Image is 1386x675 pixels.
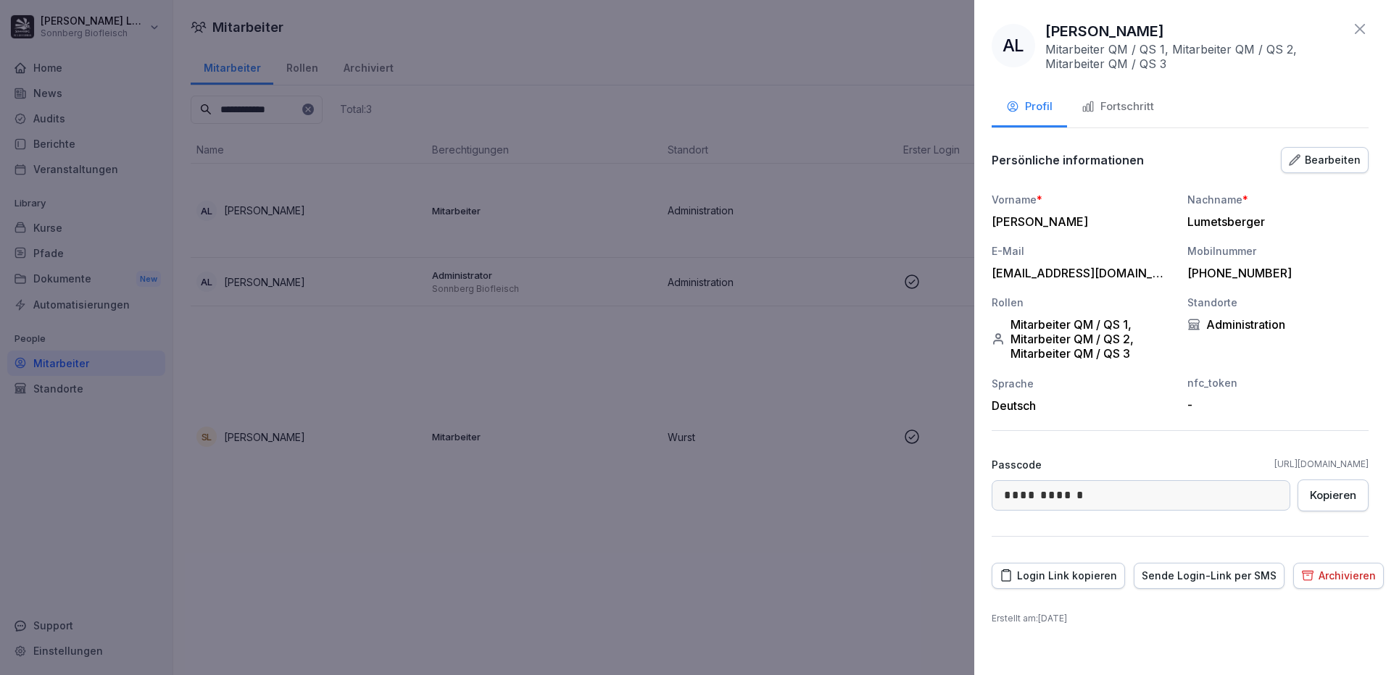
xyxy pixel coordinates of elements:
[992,612,1369,625] p: Erstellt am : [DATE]
[992,295,1173,310] div: Rollen
[992,317,1173,361] div: Mitarbeiter QM / QS 1, Mitarbeiter QM / QS 2, Mitarbeiter QM / QS 3
[1187,375,1369,390] div: nfc_token
[1006,98,1053,115] div: Profil
[992,88,1067,127] button: Profil
[992,243,1173,259] div: E-Mail
[1067,88,1169,127] button: Fortschritt
[1310,487,1356,503] div: Kopieren
[1045,42,1344,71] p: Mitarbeiter QM / QS 1, Mitarbeiter QM / QS 2, Mitarbeiter QM / QS 3
[992,376,1173,391] div: Sprache
[1045,20,1164,42] p: [PERSON_NAME]
[992,457,1042,472] p: Passcode
[1293,563,1384,589] button: Archivieren
[1301,568,1376,584] div: Archivieren
[1187,266,1361,280] div: [PHONE_NUMBER]
[1187,214,1361,229] div: Lumetsberger
[992,266,1166,280] div: [EMAIL_ADDRESS][DOMAIN_NAME]
[992,563,1125,589] button: Login Link kopieren
[992,24,1035,67] div: AL
[992,398,1173,413] div: Deutsch
[1281,147,1369,173] button: Bearbeiten
[1187,398,1361,412] div: -
[1289,152,1361,168] div: Bearbeiten
[1187,295,1369,310] div: Standorte
[1187,317,1369,332] div: Administration
[1298,479,1369,511] button: Kopieren
[992,214,1166,229] div: [PERSON_NAME]
[992,153,1144,167] p: Persönliche informationen
[1187,192,1369,207] div: Nachname
[992,192,1173,207] div: Vorname
[1142,568,1277,584] div: Sende Login-Link per SMS
[1082,98,1154,115] div: Fortschritt
[1274,458,1369,471] a: [URL][DOMAIN_NAME]
[1187,243,1369,259] div: Mobilnummer
[1134,563,1285,589] button: Sende Login-Link per SMS
[1000,568,1117,584] div: Login Link kopieren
